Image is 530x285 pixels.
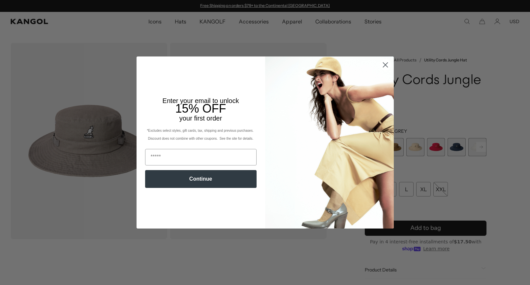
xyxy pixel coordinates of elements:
[145,149,257,165] input: Email
[145,170,257,188] button: Continue
[147,129,254,140] span: *Excludes select styles, gift cards, tax, shipping and previous purchases. Discount does not comb...
[265,56,394,228] img: 93be19ad-e773-4382-80b9-c9d740c9197f.jpeg
[163,97,239,104] span: Enter your email to unlock
[179,115,222,122] span: your first order
[175,102,226,115] span: 15% OFF
[380,59,391,71] button: Close dialog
